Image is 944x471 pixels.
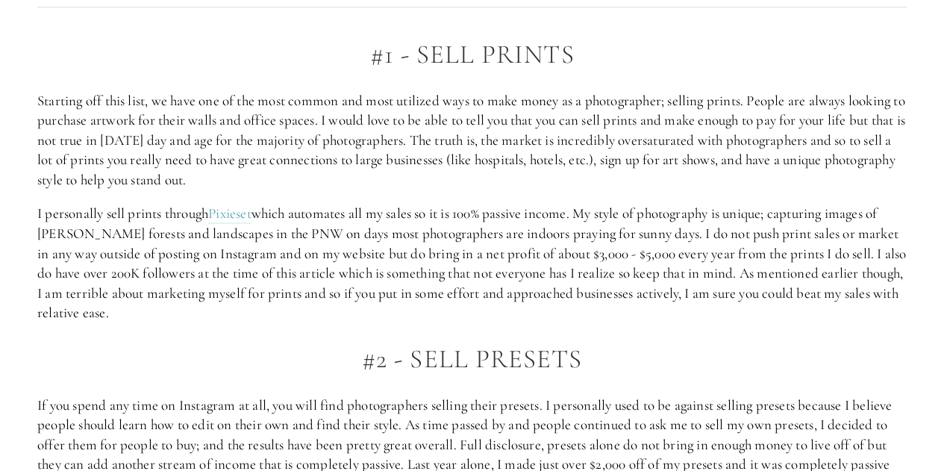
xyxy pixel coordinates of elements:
[37,345,907,374] h2: #2 - Sell Presets
[37,91,907,190] p: Starting off this list, we have one of the most common and most utilized ways to make money as a ...
[37,204,907,323] p: I personally sell prints through which automates all my sales so it is 100% passive income. My st...
[208,205,251,223] a: Pixieset
[37,40,907,69] h2: #1 - Sell Prints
